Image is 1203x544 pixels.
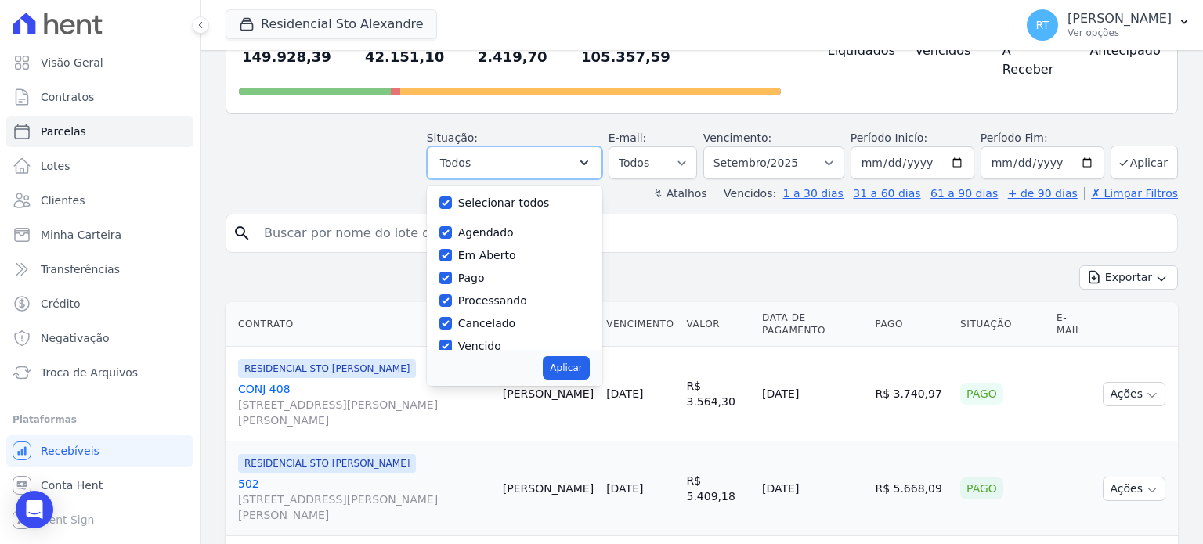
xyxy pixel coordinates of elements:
[41,330,110,346] span: Negativação
[6,219,193,250] a: Minha Carteira
[41,296,81,312] span: Crédito
[13,410,187,429] div: Plataformas
[41,477,103,493] span: Conta Hent
[1014,3,1203,47] button: RT [PERSON_NAME] Ver opções
[41,365,138,380] span: Troca de Arquivos
[6,47,193,78] a: Visão Geral
[16,491,53,528] div: Open Intercom Messenger
[41,443,99,459] span: Recebíveis
[41,193,85,208] span: Clientes
[41,158,70,174] span: Lotes
[6,150,193,182] a: Lotes
[1068,11,1172,27] p: [PERSON_NAME]
[6,288,193,319] a: Crédito
[1035,20,1049,31] span: RT
[41,89,94,105] span: Contratos
[41,55,103,70] span: Visão Geral
[1068,27,1172,39] p: Ver opções
[41,261,120,277] span: Transferências
[41,227,121,243] span: Minha Carteira
[41,124,86,139] span: Parcelas
[6,435,193,467] a: Recebíveis
[6,81,193,113] a: Contratos
[6,116,193,147] a: Parcelas
[6,185,193,216] a: Clientes
[6,470,193,501] a: Conta Hent
[226,9,437,39] button: Residencial Sto Alexandre
[6,254,193,285] a: Transferências
[6,322,193,354] a: Negativação
[6,357,193,388] a: Troca de Arquivos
